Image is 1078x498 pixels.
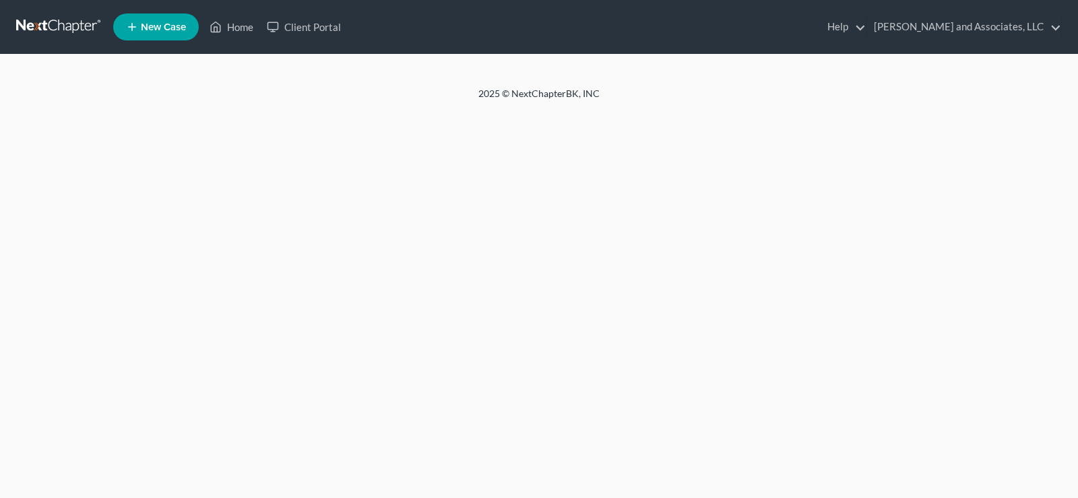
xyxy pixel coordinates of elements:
new-legal-case-button: New Case [113,13,199,40]
div: 2025 © NextChapterBK, INC [155,87,923,111]
a: Help [821,15,866,39]
a: Home [203,15,260,39]
a: [PERSON_NAME] and Associates, LLC [867,15,1061,39]
a: Client Portal [260,15,348,39]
